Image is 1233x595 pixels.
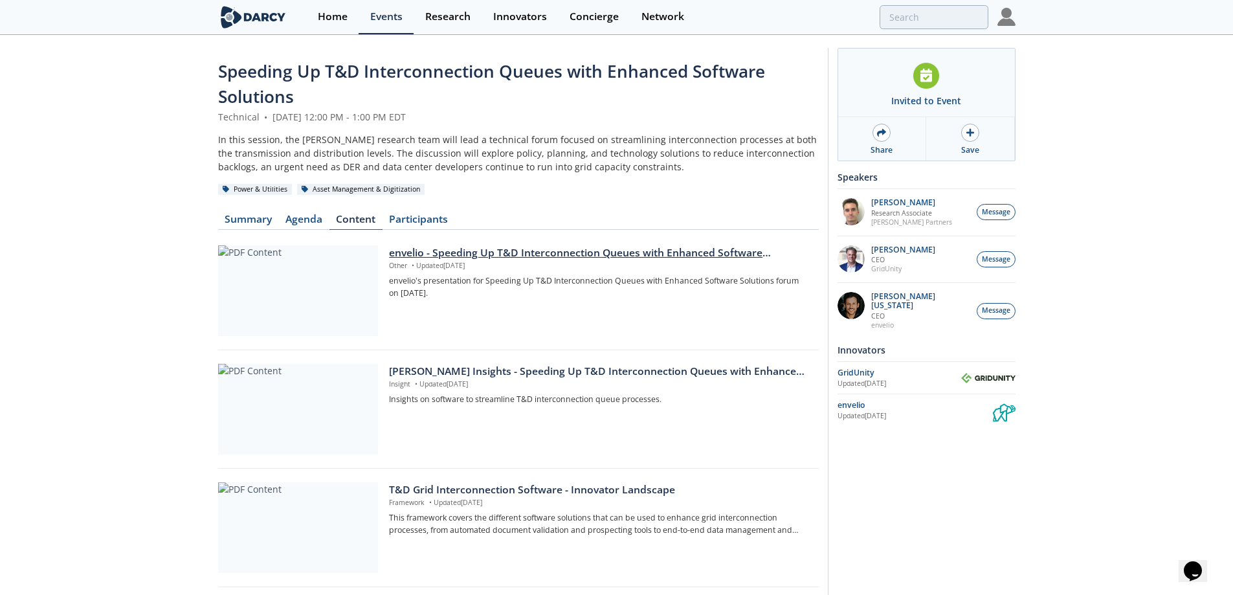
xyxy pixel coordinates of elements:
p: Insight Updated [DATE] [389,379,809,390]
span: Message [982,254,1010,265]
span: Message [982,306,1010,316]
div: Share [871,144,893,156]
div: GridUnity [838,367,961,379]
button: Message [977,204,1016,220]
div: envelio [838,399,993,411]
div: Invited to Event [891,94,961,107]
p: [PERSON_NAME] [871,198,952,207]
div: Speakers [838,166,1016,188]
div: Technical [DATE] 12:00 PM - 1:00 PM EDT [218,110,819,124]
span: • [409,261,416,270]
p: [PERSON_NAME] [871,245,935,254]
p: CEO [871,255,935,264]
img: logo-wide.svg [218,6,289,28]
div: Power & Utilities [218,184,293,196]
div: T&D Grid Interconnection Software - Innovator Landscape [389,482,809,498]
span: • [427,498,434,507]
a: PDF Content T&D Grid Interconnection Software - Innovator Landscape Framework •Updated[DATE] This... [218,482,819,573]
div: In this session, the [PERSON_NAME] research team will lead a technical forum focused on streamlin... [218,133,819,174]
span: Speeding Up T&D Interconnection Queues with Enhanced Software Solutions [218,60,765,108]
div: Updated [DATE] [838,379,961,389]
iframe: chat widget [1179,543,1220,582]
p: Framework Updated [DATE] [389,498,809,508]
p: CEO [871,311,970,320]
span: • [412,379,419,388]
div: Home [318,12,348,22]
p: envelio's presentation for Speeding Up T&D Interconnection Queues with Enhanced Software Solution... [389,275,809,299]
p: [PERSON_NAME][US_STATE] [871,292,970,310]
div: Events [370,12,403,22]
div: Network [641,12,684,22]
a: Content [329,214,383,230]
img: envelio [993,399,1016,421]
p: GridUnity [871,264,935,273]
img: d42dc26c-2a28-49ac-afde-9b58c84c0349 [838,245,865,273]
button: Message [977,251,1016,267]
a: PDF Content envelio - Speeding Up T&D Interconnection Queues with Enhanced Software Solutions Oth... [218,245,819,336]
p: [PERSON_NAME] Partners [871,218,952,227]
div: Concierge [570,12,619,22]
div: Save [961,144,979,156]
button: Message [977,303,1016,319]
img: 1b183925-147f-4a47-82c9-16eeeed5003c [838,292,865,319]
a: Summary [218,214,279,230]
a: envelio Updated[DATE] envelio [838,399,1016,421]
div: Research [425,12,471,22]
a: PDF Content [PERSON_NAME] Insights - Speeding Up T&D Interconnection Queues with Enhanced Softwar... [218,364,819,455]
img: GridUnity [961,373,1016,383]
p: Insights on software to streamline T&D interconnection queue processes. [389,394,809,405]
div: [PERSON_NAME] Insights - Speeding Up T&D Interconnection Queues with Enhanced Software Solutions [389,364,809,379]
p: This framework covers the different software solutions that can be used to enhance grid interconn... [389,512,809,536]
div: Updated [DATE] [838,411,993,421]
a: Agenda [279,214,329,230]
a: GridUnity Updated[DATE] GridUnity [838,366,1016,389]
p: envelio [871,320,970,330]
img: Profile [997,8,1016,26]
span: Message [982,207,1010,218]
div: Innovators [838,339,1016,361]
img: f1d2b35d-fddb-4a25-bd87-d4d314a355e9 [838,198,865,225]
p: Other Updated [DATE] [389,261,809,271]
div: envelio - Speeding Up T&D Interconnection Queues with Enhanced Software Solutions [389,245,809,261]
div: Asset Management & Digitization [297,184,425,196]
a: Participants [383,214,455,230]
span: • [262,111,270,123]
input: Advanced Search [880,5,988,29]
div: Innovators [493,12,547,22]
p: Research Associate [871,208,952,218]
